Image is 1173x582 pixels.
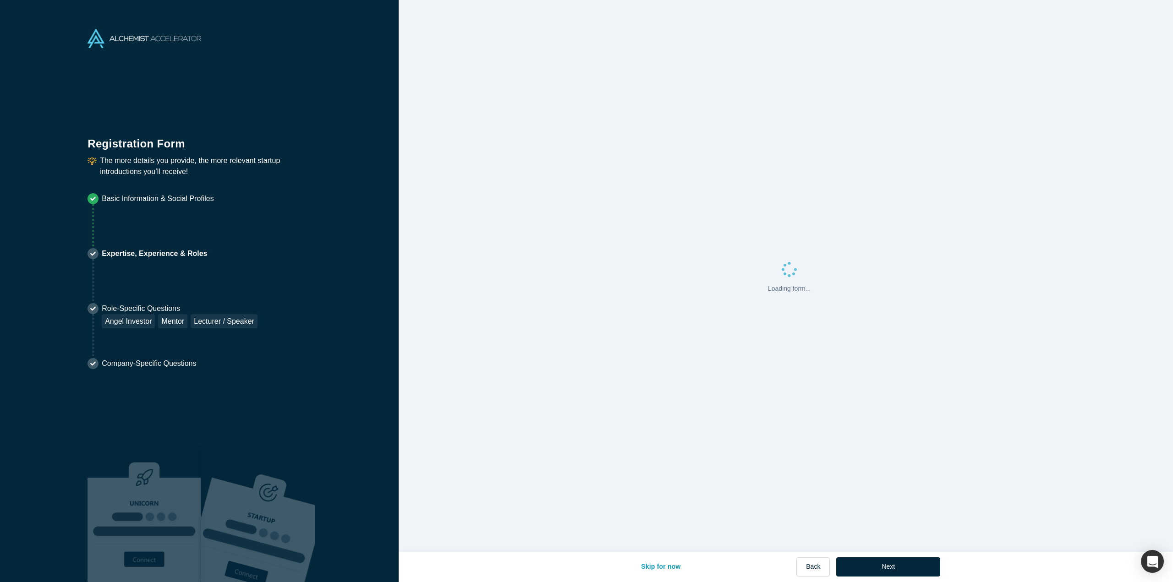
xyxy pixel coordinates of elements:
[88,447,201,582] img: Robust Technologies
[631,557,691,577] button: Skip for now
[102,358,196,369] p: Company-Specific Questions
[796,557,830,577] button: Back
[768,284,811,294] p: Loading form...
[201,447,315,582] img: Prism AI
[102,193,214,204] p: Basic Information & Social Profiles
[158,314,187,328] div: Mentor
[102,248,207,259] p: Expertise, Experience & Roles
[88,126,311,152] h1: Registration Form
[836,557,940,577] button: Next
[88,29,201,48] img: Alchemist Accelerator Logo
[100,155,311,177] p: The more details you provide, the more relevant startup introductions you’ll receive!
[102,303,258,314] p: Role-Specific Questions
[102,314,155,328] div: Angel Investor
[191,314,258,328] div: Lecturer / Speaker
